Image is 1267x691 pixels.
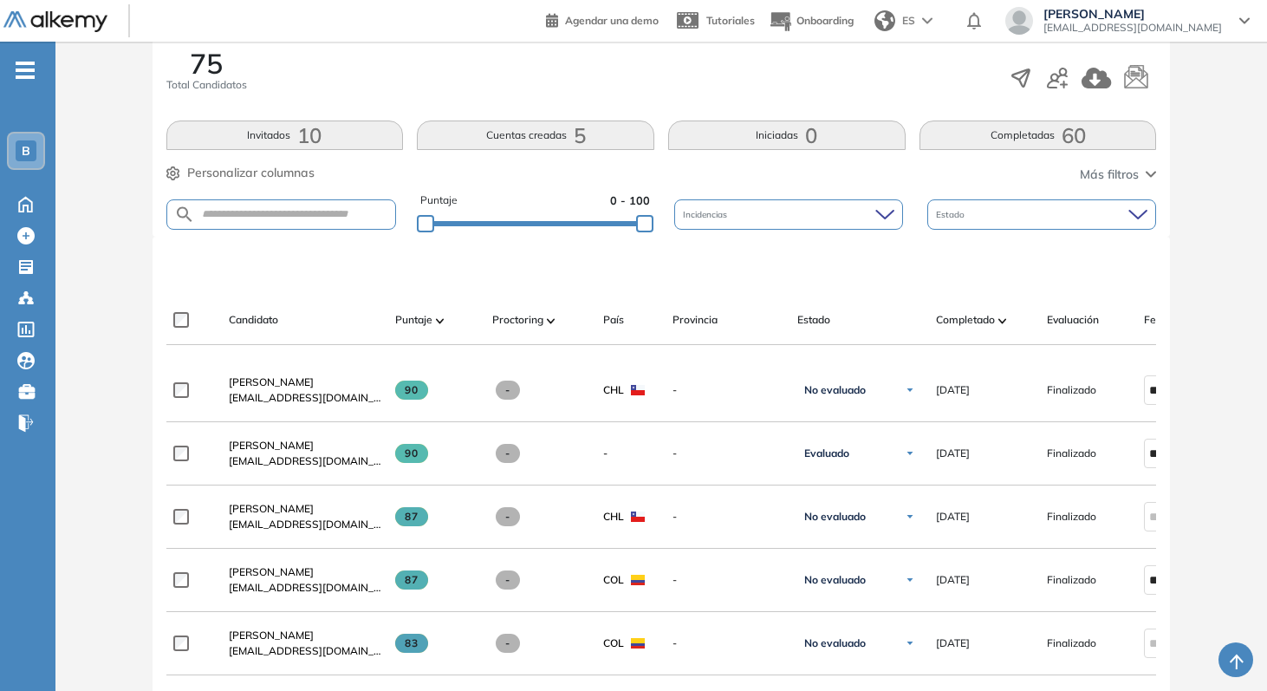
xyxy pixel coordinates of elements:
span: - [672,509,783,525]
a: Agendar una demo [546,9,659,29]
img: COL [631,575,645,585]
span: País [603,312,624,328]
a: [PERSON_NAME] [229,438,381,453]
span: No evaluado [804,573,866,587]
span: Completado [936,312,995,328]
span: Estado [797,312,830,328]
span: - [496,444,521,463]
span: B [22,144,30,158]
span: [PERSON_NAME] [229,629,314,642]
span: No evaluado [804,383,866,397]
img: Ícono de flecha [905,448,915,459]
img: Logo [3,11,107,33]
span: COL [603,636,624,651]
span: Agendar una demo [565,14,659,27]
img: [missing "en.ARROW_ALT" translation] [998,318,1007,323]
span: Puntaje [395,312,432,328]
span: [PERSON_NAME] [229,375,314,388]
span: - [496,634,521,653]
span: [EMAIL_ADDRESS][DOMAIN_NAME] [229,517,381,532]
button: Iniciadas0 [668,121,906,150]
span: CHL [603,382,624,398]
span: [PERSON_NAME] [1043,7,1222,21]
button: Invitados10 [166,121,404,150]
span: Total Candidatos [166,77,247,93]
a: [PERSON_NAME] [229,501,381,517]
img: Ícono de flecha [905,638,915,649]
span: Finalizado [1047,382,1096,398]
img: world [874,10,895,31]
button: Completadas60 [919,121,1157,150]
img: Ícono de flecha [905,575,915,585]
span: Evaluado [804,447,849,460]
span: [EMAIL_ADDRESS][DOMAIN_NAME] [229,390,381,406]
span: - [672,636,783,651]
a: [PERSON_NAME] [229,564,381,580]
span: Finalizado [1047,572,1096,588]
span: 0 - 100 [610,192,650,209]
span: ES [902,13,915,29]
span: Fecha límite [1144,312,1203,328]
span: COL [603,572,624,588]
span: [EMAIL_ADDRESS][DOMAIN_NAME] [229,580,381,596]
span: Personalizar columnas [187,164,315,182]
span: Candidato [229,312,278,328]
span: [EMAIL_ADDRESS][DOMAIN_NAME] [1043,21,1222,35]
button: Más filtros [1080,166,1156,184]
button: Onboarding [769,3,854,40]
span: CHL [603,509,624,525]
span: [DATE] [936,382,970,398]
span: Estado [936,208,968,221]
img: arrow [922,17,932,24]
span: Proctoring [492,312,543,328]
span: Más filtros [1080,166,1139,184]
img: SEARCH_ALT [174,204,195,225]
span: [DATE] [936,572,970,588]
span: 87 [395,570,429,590]
span: Finalizado [1047,446,1096,461]
img: CHL [631,512,645,522]
span: [EMAIL_ADDRESS][DOMAIN_NAME] [229,453,381,469]
span: 75 [190,49,223,77]
span: Onboarding [796,14,854,27]
span: [PERSON_NAME] [229,565,314,578]
img: [missing "en.ARROW_ALT" translation] [547,318,556,323]
a: [PERSON_NAME] [229,375,381,390]
span: Finalizado [1047,509,1096,525]
span: Evaluación [1047,312,1099,328]
span: 90 [395,444,429,463]
span: Incidencias [683,208,731,221]
span: No evaluado [804,636,866,650]
span: [DATE] [936,446,970,461]
span: - [496,507,521,526]
div: Estado [927,199,1156,230]
span: Provincia [672,312,718,328]
img: [missing "en.ARROW_ALT" translation] [436,318,445,323]
span: - [672,446,783,461]
span: [PERSON_NAME] [229,502,314,515]
span: 87 [395,507,429,526]
a: [PERSON_NAME] [229,628,381,643]
div: Incidencias [674,199,903,230]
span: Finalizado [1047,636,1096,651]
span: [PERSON_NAME] [229,439,314,452]
img: Ícono de flecha [905,512,915,522]
span: - [496,570,521,590]
span: [DATE] [936,636,970,651]
span: - [496,381,521,400]
button: Cuentas creadas5 [417,121,654,150]
span: [DATE] [936,509,970,525]
span: [EMAIL_ADDRESS][DOMAIN_NAME] [229,643,381,659]
button: Personalizar columnas [166,164,315,182]
img: CHL [631,385,645,395]
span: 90 [395,381,429,400]
span: - [603,446,608,461]
i: - [16,68,35,72]
img: Ícono de flecha [905,385,915,395]
span: No evaluado [804,510,866,524]
span: - [672,382,783,398]
span: - [672,572,783,588]
span: 83 [395,634,429,653]
span: Puntaje [420,192,458,209]
img: COL [631,638,645,649]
